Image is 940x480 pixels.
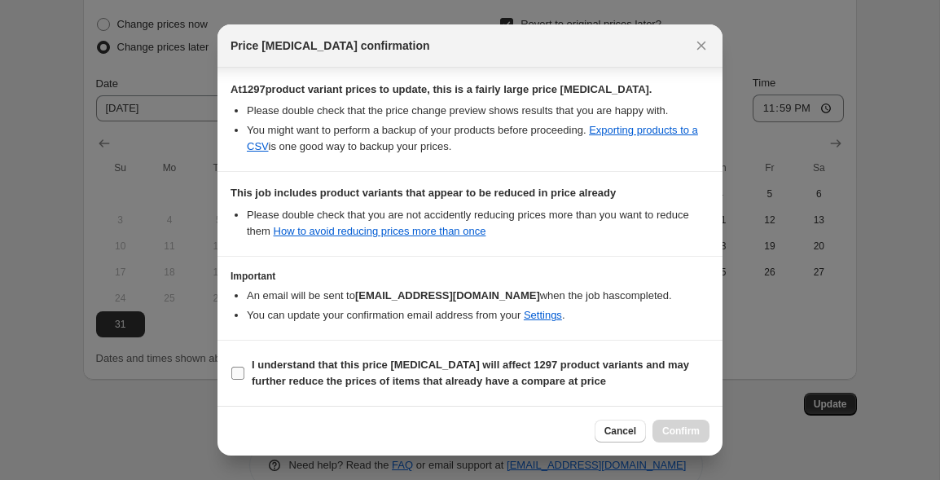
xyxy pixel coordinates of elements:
[524,309,562,321] a: Settings
[247,288,709,304] li: An email will be sent to when the job has completed .
[247,124,698,152] a: Exporting products to a CSV
[247,207,709,240] li: Please double check that you are not accidently reducing prices more than you want to reduce them
[690,34,713,57] button: Close
[604,425,636,438] span: Cancel
[247,122,709,155] li: You might want to perform a backup of your products before proceeding. is one good way to backup ...
[231,270,709,283] h3: Important
[231,37,430,54] span: Price [MEDICAL_DATA] confirmation
[595,420,646,443] button: Cancel
[231,83,652,95] b: At 1297 product variant prices to update, this is a fairly large price [MEDICAL_DATA].
[247,103,709,119] li: Please double check that the price change preview shows results that you are happy with.
[252,359,689,387] b: I understand that this price [MEDICAL_DATA] will affect 1297 product variants and may further red...
[247,307,709,324] li: You can update your confirmation email address from your .
[355,289,540,302] b: [EMAIL_ADDRESS][DOMAIN_NAME]
[274,225,486,237] a: How to avoid reducing prices more than once
[231,187,616,199] b: This job includes product variants that appear to be reduced in price already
